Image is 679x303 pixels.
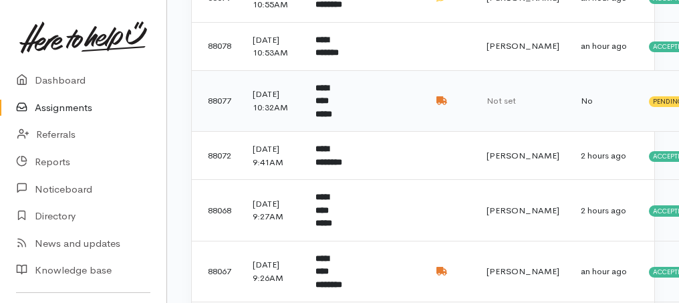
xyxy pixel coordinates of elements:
td: [DATE] 9:27AM [242,180,305,241]
td: 88072 [192,132,242,180]
span: [PERSON_NAME] [487,150,559,161]
time: an hour ago [581,266,627,277]
td: 88068 [192,180,242,241]
time: 2 hours ago [581,205,626,216]
span: Not set [487,95,516,106]
td: 88067 [192,241,242,302]
td: 88078 [192,22,242,70]
span: [PERSON_NAME] [487,40,559,52]
span: [PERSON_NAME] [487,205,559,216]
td: [DATE] 10:32AM [242,70,305,132]
td: [DATE] 9:26AM [242,241,305,302]
time: an hour ago [581,40,627,52]
span: [PERSON_NAME] [487,266,559,277]
td: [DATE] 10:53AM [242,22,305,70]
time: 2 hours ago [581,150,626,161]
span: No [581,95,593,106]
td: [DATE] 9:41AM [242,132,305,180]
td: 88077 [192,70,242,132]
